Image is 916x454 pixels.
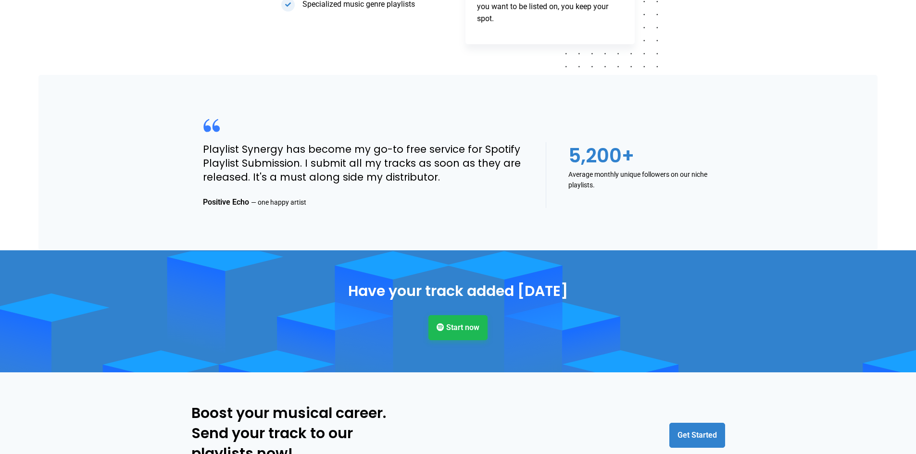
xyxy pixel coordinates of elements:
blockquote: Playlist Synergy has become my go-to free service for Spotify Playlist Submission. I submit all m... [203,142,523,184]
span: — one happy artist [251,198,306,206]
span: 5,200+ [568,142,634,169]
a: Get Started [669,423,725,448]
span: Positive Echo [203,197,249,207]
p: Average monthly unique followers on our niche playlists. [568,169,714,191]
h2: Have your track added [DATE] [191,281,725,301]
a: Start now [428,315,488,340]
